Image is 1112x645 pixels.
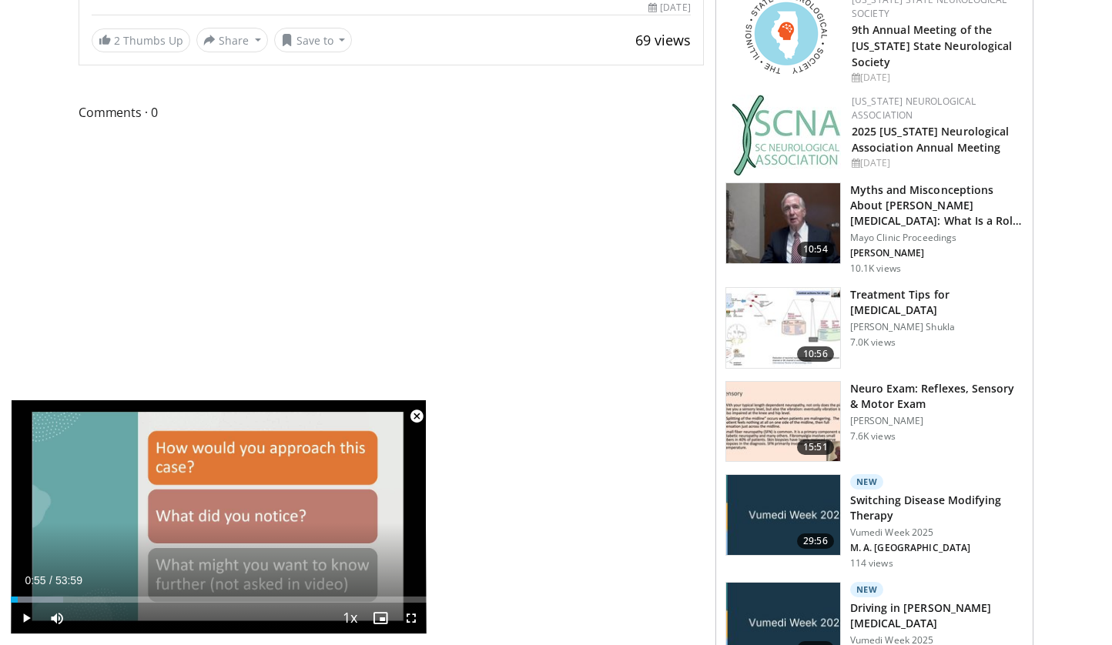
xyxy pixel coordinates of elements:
[401,400,432,433] button: Close
[114,33,120,48] span: 2
[852,22,1013,69] a: 9th Annual Meeting of the [US_STATE] State Neurological Society
[648,1,690,15] div: [DATE]
[726,183,840,263] img: dd4ea4d2-548e-40e2-8487-b77733a70694.150x105_q85_crop-smart_upscale.jpg
[850,415,1023,427] p: [PERSON_NAME]
[850,430,896,443] p: 7.6K views
[850,526,1023,539] p: Vumedi Week 2025
[797,533,834,549] span: 29:56
[55,574,82,587] span: 53:59
[725,182,1023,275] a: 10:54 Myths and Misconceptions About [PERSON_NAME][MEDICAL_DATA]: What Is a Role of … Mayo Clinic...
[25,574,45,587] span: 0:55
[42,603,72,633] button: Mute
[732,95,841,175] img: b123db18-9392-45ae-ad1d-42c3758a27aa.jpg.150x105_q85_autocrop_double_scale_upscale_version-0.2.jpg
[850,381,1023,412] h3: Neuro Exam: Reflexes, Sensory & Motor Exam
[726,382,840,462] img: 753da4cb-3b14-444c-bcba-8067373a650d.150x105_q85_crop-smart_upscale.jpg
[850,262,901,275] p: 10.1K views
[334,603,365,633] button: Playback Rate
[850,493,1023,523] h3: Switching Disease Modifying Therapy
[850,336,896,349] p: 7.0K views
[797,242,834,257] span: 10:54
[49,574,52,587] span: /
[850,557,893,570] p: 114 views
[850,247,1023,259] p: [PERSON_NAME]
[850,582,884,597] p: New
[365,603,396,633] button: Enable picture-in-picture mode
[852,124,1010,155] a: 2025 [US_STATE] Neurological Association Annual Meeting
[797,439,834,455] span: 15:51
[852,95,976,122] a: [US_STATE] Neurological Association
[725,474,1023,570] a: 29:56 New Switching Disease Modifying Therapy Vumedi Week 2025 M. A. [GEOGRAPHIC_DATA] 114 views
[396,603,427,633] button: Fullscreen
[850,474,884,490] p: New
[850,232,1023,244] p: Mayo Clinic Proceedings
[852,71,1020,85] div: [DATE]
[11,603,42,633] button: Play
[850,542,1023,554] p: M. A. [GEOGRAPHIC_DATA]
[79,102,704,122] span: Comments 0
[196,28,268,52] button: Share
[11,597,427,603] div: Progress Bar
[850,321,1023,333] p: [PERSON_NAME] Shukla
[274,28,353,52] button: Save to
[850,287,1023,318] h3: Treatment Tips for [MEDICAL_DATA]
[11,400,427,634] video-js: Video Player
[92,28,190,52] a: 2 Thumbs Up
[850,182,1023,229] h3: Myths and Misconceptions About [PERSON_NAME][MEDICAL_DATA]: What Is a Role of …
[725,381,1023,463] a: 15:51 Neuro Exam: Reflexes, Sensory & Motor Exam [PERSON_NAME] 7.6K views
[852,156,1020,170] div: [DATE]
[635,31,691,49] span: 69 views
[726,475,840,555] img: e261490d-a95d-4784-a919-166ba2414d84.jpg.150x105_q85_crop-smart_upscale.jpg
[797,346,834,362] span: 10:56
[726,288,840,368] img: a80839f4-8165-42dc-b67f-b6d751fcd28b.150x105_q85_crop-smart_upscale.jpg
[850,600,1023,631] h3: Driving in [PERSON_NAME][MEDICAL_DATA]
[725,287,1023,369] a: 10:56 Treatment Tips for [MEDICAL_DATA] [PERSON_NAME] Shukla 7.0K views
